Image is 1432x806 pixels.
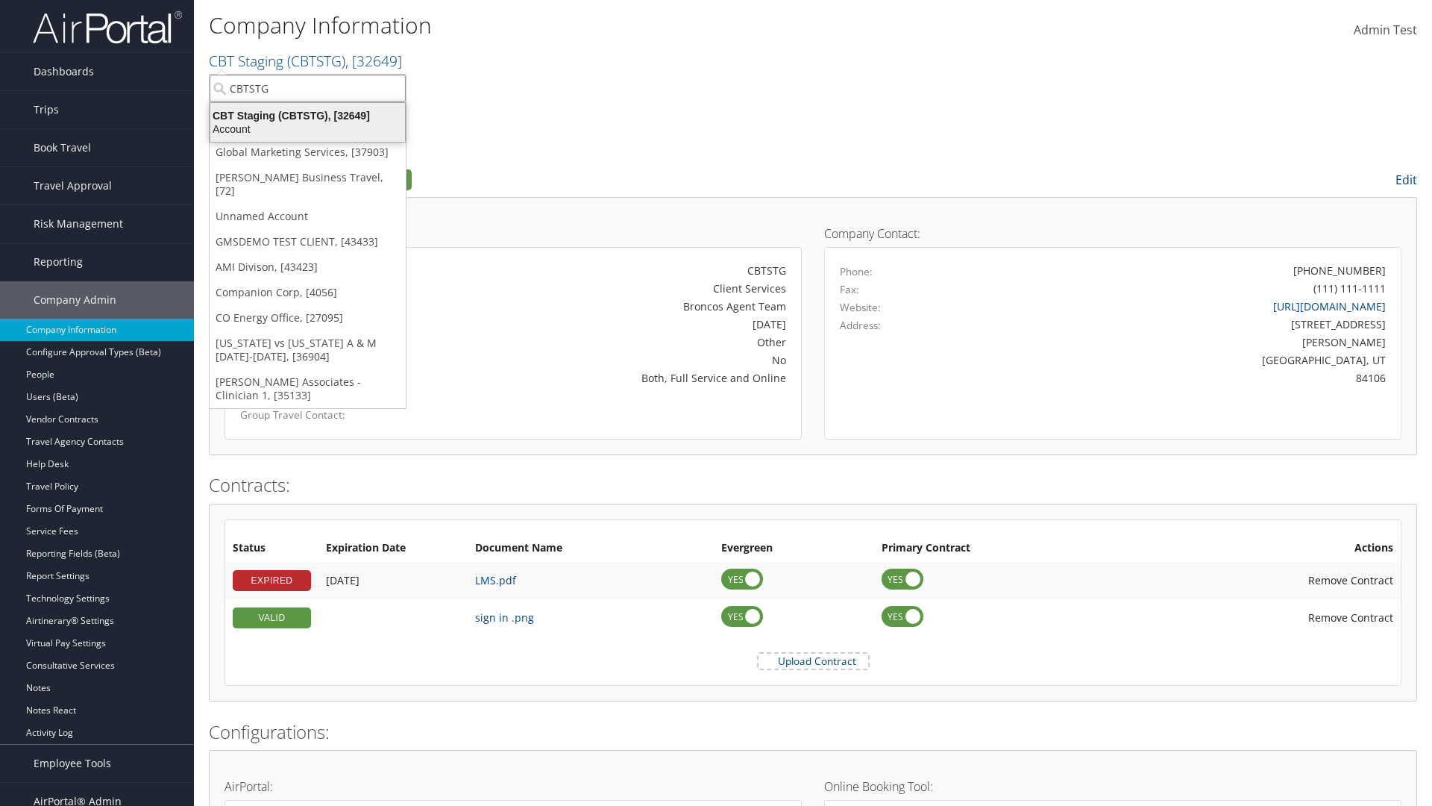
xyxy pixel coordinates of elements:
span: Book Travel [34,129,91,166]
div: Client Services [430,281,786,296]
span: Trips [34,91,59,128]
a: CO Energy Office, [27095] [210,305,406,331]
div: [GEOGRAPHIC_DATA], UT [982,352,1387,368]
label: Phone: [840,264,873,279]
h4: Online Booking Tool: [824,781,1401,793]
a: Admin Test [1354,7,1417,54]
label: Upload Contract [759,654,868,669]
a: Edit [1395,172,1417,188]
input: Search Accounts [210,75,406,102]
th: Primary Contract [874,535,1124,562]
div: Add/Edit Date [326,574,460,587]
a: Unnamed Account [210,204,406,229]
div: Both, Full Service and Online [430,370,786,386]
label: Website: [840,300,881,315]
a: AMI Divison, [43423] [210,254,406,280]
span: Employee Tools [34,745,111,782]
a: GMSDEMO TEST CLIENT, [43433] [210,229,406,254]
a: CBT Staging [209,51,402,71]
th: Actions [1124,535,1401,562]
h2: Company Profile: [209,166,1007,192]
h4: Account Details: [224,228,802,240]
i: Remove Contract [1293,603,1308,632]
h1: Company Information [209,10,1014,41]
div: VALID [233,607,311,628]
h2: Contracts: [209,472,1417,498]
span: Remove Contract [1308,573,1393,587]
a: [US_STATE] vs [US_STATE] A & M [DATE]-[DATE], [36904] [210,331,406,369]
div: EXPIRED [233,570,311,591]
h4: Company Contact: [824,228,1401,240]
a: sign in .png [475,610,534,625]
div: [PHONE_NUMBER] [1293,263,1386,278]
span: ( CBTSTG ) [287,51,345,71]
span: , [ 32649 ] [345,51,402,71]
th: Status [225,535,318,562]
div: [STREET_ADDRESS] [982,316,1387,332]
div: Account [201,122,414,136]
span: Admin Test [1354,22,1417,38]
a: [PERSON_NAME] Business Travel, [72] [210,165,406,204]
span: Company Admin [34,281,116,319]
div: Broncos Agent Team [430,299,786,314]
th: Expiration Date [318,535,468,562]
label: Address: [840,318,881,333]
th: Evergreen [714,535,874,562]
div: Other [430,334,786,350]
span: Remove Contract [1308,610,1393,625]
span: Dashboards [34,53,94,90]
a: [URL][DOMAIN_NAME] [1273,299,1386,313]
a: LMS.pdf [475,573,516,587]
div: No [430,352,786,368]
div: (111) 111-1111 [1313,281,1386,296]
span: Reporting [34,243,83,281]
label: Fax: [840,282,859,297]
div: [PERSON_NAME] [982,334,1387,350]
h2: Configurations: [209,719,1417,745]
span: Travel Approval [34,167,112,204]
div: Add/Edit Date [326,611,460,625]
a: Global Marketing Services, [37903] [210,140,406,165]
i: Remove Contract [1293,566,1308,595]
a: [PERSON_NAME] Associates - Clinician 1, [35133] [210,369,406,408]
span: Risk Management [34,205,123,243]
th: Document Name [468,535,714,562]
label: Group Travel Contact: [240,407,407,422]
img: airportal-logo.png [33,10,182,45]
div: CBTSTG [430,263,786,278]
h4: AirPortal: [224,781,802,793]
div: [DATE] [430,316,786,332]
div: CBT Staging (CBTSTG), [32649] [201,109,414,122]
span: [DATE] [326,573,359,587]
a: Companion Corp, [4056] [210,280,406,305]
div: 84106 [982,370,1387,386]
